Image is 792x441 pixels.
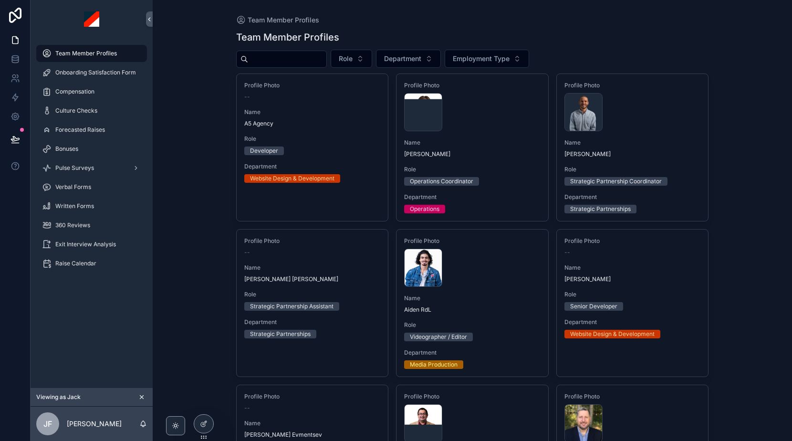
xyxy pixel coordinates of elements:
img: App logo [84,11,99,27]
div: Developer [250,147,278,155]
h1: Team Member Profiles [236,31,339,44]
span: Profile Photo [564,393,701,400]
a: Profile PhotoName[PERSON_NAME]RoleStrategic Partnership CoordinatorDepartmentStrategic Partnerships [556,73,709,221]
div: scrollable content [31,38,153,284]
span: -- [244,404,250,412]
span: Profile Photo [404,393,541,400]
span: [PERSON_NAME] [564,150,701,158]
span: Profile Photo [564,82,701,89]
span: Name [244,420,381,427]
span: Name [404,139,541,147]
span: Department [564,193,701,201]
div: Strategic Partnerships [250,330,311,338]
div: Media Production [410,360,458,369]
span: Role [244,135,381,143]
div: Senior Developer [570,302,617,311]
span: Name [564,264,701,272]
a: Profile PhotoNameAiden RdLRoleVideographer / EditorDepartmentMedia Production [396,229,549,377]
div: Strategic Partnership Assistant [250,302,333,311]
span: Department [404,193,541,201]
div: Operations Coordinator [410,177,473,186]
span: Profile Photo [564,237,701,245]
div: Videographer / Editor [410,333,467,341]
span: Pulse Surveys [55,164,94,172]
a: Team Member Profiles [236,15,319,25]
span: Profile Photo [244,82,381,89]
a: Profile Photo--Name[PERSON_NAME] [PERSON_NAME]RoleStrategic Partnership AssistantDepartmentStrate... [236,229,389,377]
span: -- [244,249,250,256]
span: Role [244,291,381,298]
div: Operations [410,205,439,213]
a: Culture Checks [36,102,147,119]
a: Bonuses [36,140,147,157]
span: Raise Calendar [55,260,96,267]
a: Raise Calendar [36,255,147,272]
a: Team Member Profiles [36,45,147,62]
span: Department [564,318,701,326]
span: Profile Photo [404,237,541,245]
a: Pulse Surveys [36,159,147,177]
span: Bonuses [55,145,78,153]
span: 360 Reviews [55,221,90,229]
span: Role [404,166,541,173]
button: Select Button [331,50,372,68]
a: Profile PhotoName[PERSON_NAME]RoleOperations CoordinatorDepartmentOperations [396,73,549,221]
span: Department [244,318,381,326]
span: JF [43,418,52,430]
button: Select Button [445,50,529,68]
span: Department [244,163,381,170]
span: -- [244,93,250,101]
span: Culture Checks [55,107,97,115]
span: Name [244,108,381,116]
span: [PERSON_NAME] [PERSON_NAME] [244,275,381,283]
div: Strategic Partnership Coordinator [570,177,662,186]
span: Onboarding Satisfaction Form [55,69,136,76]
span: A5 Agency [244,120,381,127]
span: Viewing as Jack [36,393,81,401]
span: Name [404,294,541,302]
span: Profile Photo [244,393,381,400]
span: Name [244,264,381,272]
span: Verbal Forms [55,183,91,191]
span: Role [339,54,353,63]
a: Profile Photo--Name[PERSON_NAME]RoleSenior DeveloperDepartmentWebsite Design & Development [556,229,709,377]
span: Written Forms [55,202,94,210]
div: Website Design & Development [570,330,655,338]
span: Employment Type [453,54,510,63]
a: 360 Reviews [36,217,147,234]
span: [PERSON_NAME] Evmentsev [244,431,381,439]
span: Department [404,349,541,357]
a: Written Forms [36,198,147,215]
span: Compensation [55,88,94,95]
div: Website Design & Development [250,174,334,183]
span: Aiden RdL [404,306,541,314]
span: Profile Photo [244,237,381,245]
a: Exit Interview Analysis [36,236,147,253]
span: Exit Interview Analysis [55,241,116,248]
button: Select Button [376,50,441,68]
a: Verbal Forms [36,178,147,196]
span: Profile Photo [404,82,541,89]
a: Forecasted Raises [36,121,147,138]
span: -- [564,249,570,256]
a: Compensation [36,83,147,100]
p: [PERSON_NAME] [67,419,122,429]
span: Role [564,291,701,298]
span: Role [564,166,701,173]
span: [PERSON_NAME] [404,150,541,158]
span: Forecasted Raises [55,126,105,134]
span: Team Member Profiles [248,15,319,25]
span: Role [404,321,541,329]
span: Department [384,54,421,63]
div: Strategic Partnerships [570,205,631,213]
a: Onboarding Satisfaction Form [36,64,147,81]
span: Team Member Profiles [55,50,117,57]
span: Name [564,139,701,147]
a: Profile Photo--NameA5 AgencyRoleDeveloperDepartmentWebsite Design & Development [236,73,389,221]
span: [PERSON_NAME] [564,275,701,283]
